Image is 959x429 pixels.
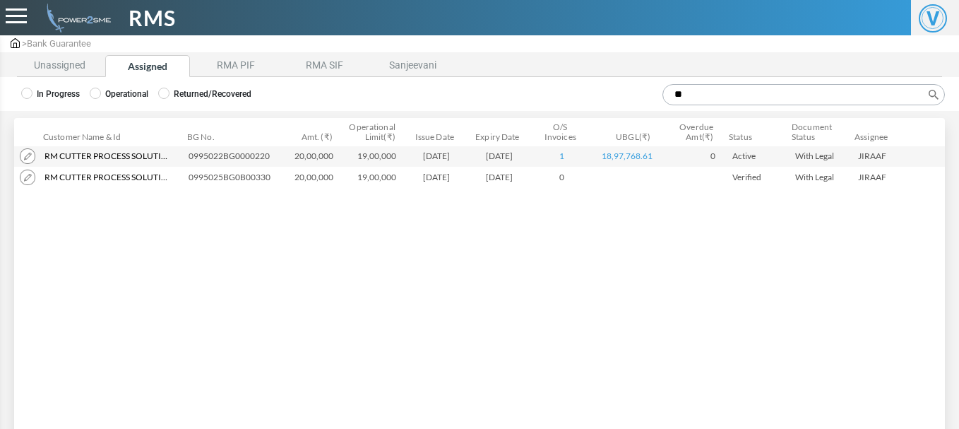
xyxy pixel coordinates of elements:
[790,167,852,188] td: With Legal
[370,55,455,77] li: Sanjeevani
[17,55,102,77] li: Unassigned
[183,146,282,167] td: 0995022BG0000220
[345,167,407,188] td: 19,00,000
[727,146,790,167] td: Active
[664,146,727,167] td: 0
[559,151,564,161] a: 1
[282,55,367,77] li: RMA SIF
[281,118,344,146] th: Amt. (₹): activate to sort column ascending
[595,118,662,146] th: UBGL(₹): activate to sort column ascending
[44,150,172,163] span: Rm Cutter Process Solutions India Private Limited
[790,146,852,167] td: With Legal
[533,167,596,188] td: 0
[39,118,183,146] th: Customer Name &amp; Id: activate to sort column ascending
[183,118,281,146] th: BG No.: activate to sort column ascending
[727,167,790,188] td: Verified
[41,4,111,33] img: admin
[602,151,653,161] a: 18,97,768.61
[407,167,470,188] td: [DATE]
[193,55,278,77] li: RMA PIF
[11,38,20,48] img: admin
[662,84,945,105] input: Search:
[662,118,725,146] th: Overdue Amt(₹): activate to sort column ascending
[470,167,533,188] td: [DATE]
[90,88,148,100] label: Operational
[532,118,595,146] th: O/S Invoices: activate to sort column ascending
[282,167,345,188] td: 20,00,000
[14,118,39,146] th: &nbsp;: activate to sort column descending
[183,167,282,188] td: 0995025BG0B00330
[407,118,470,146] th: Issue Date: activate to sort column ascending
[345,146,407,167] td: 19,00,000
[725,118,787,146] th: Status: activate to sort column ascending
[470,118,532,146] th: Expiry Date: activate to sort column ascending
[919,4,947,33] span: V
[344,118,407,146] th: Operational Limit(₹): activate to sort column ascending
[787,118,850,146] th: Document Status: activate to sort column ascending
[470,146,533,167] td: [DATE]
[657,84,945,105] label: Search:
[21,88,80,100] label: In Progress
[407,146,470,167] td: [DATE]
[20,170,35,185] img: modify.png
[27,38,91,49] span: Bank Guarantee
[105,55,190,77] li: Assigned
[129,2,176,34] span: RMS
[282,146,345,167] td: 20,00,000
[20,148,35,164] img: modify.png
[44,171,172,184] span: Rm Cutter Process Solutions India Private Limited
[158,88,251,100] label: Returned/Recovered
